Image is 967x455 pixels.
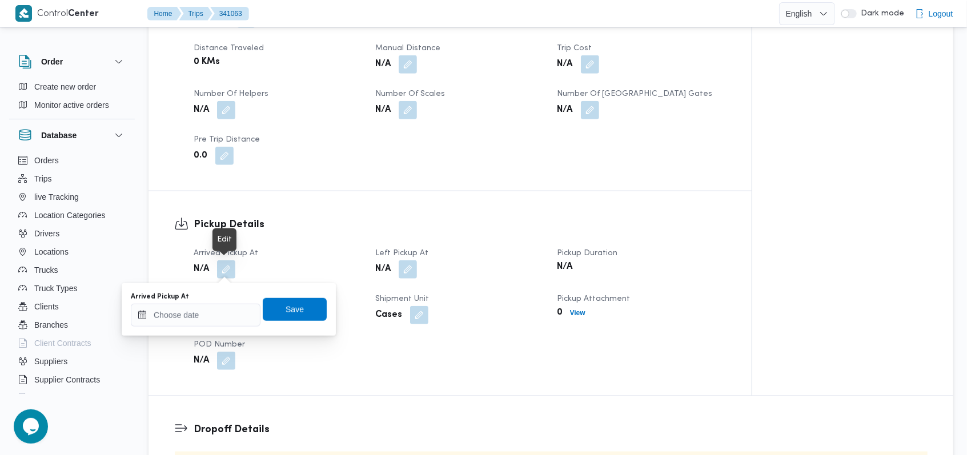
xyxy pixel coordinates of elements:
[194,217,726,232] h3: Pickup Details
[34,172,52,186] span: Trips
[557,90,713,98] span: Number of [GEOGRAPHIC_DATA] Gates
[194,263,209,276] b: N/A
[14,371,130,389] button: Supplier Contracts
[14,261,130,279] button: Trucks
[14,151,130,170] button: Orders
[910,2,958,25] button: Logout
[34,154,59,167] span: Orders
[929,7,953,21] span: Logout
[34,373,100,386] span: Supplier Contracts
[41,128,77,142] h3: Database
[14,389,130,407] button: Devices
[14,352,130,371] button: Suppliers
[375,103,391,117] b: N/A
[69,10,99,18] b: Center
[34,263,58,277] span: Trucks
[375,90,445,98] span: Number of Scales
[194,55,220,69] b: 0 KMs
[14,297,130,316] button: Clients
[194,136,260,143] span: Pre Trip Distance
[131,292,189,301] label: Arrived Pickup At
[194,341,245,348] span: POD Number
[14,279,130,297] button: Truck Types
[147,7,182,21] button: Home
[375,249,428,257] span: Left Pickup At
[34,336,91,350] span: Client Contracts
[34,208,106,222] span: Location Categories
[557,295,631,303] span: Pickup Attachment
[131,304,260,327] input: Press the down key to open a popover containing a calendar.
[286,303,304,316] span: Save
[34,355,67,368] span: Suppliers
[557,58,573,71] b: N/A
[41,55,63,69] h3: Order
[557,103,573,117] b: N/A
[179,7,212,21] button: Trips
[194,103,209,117] b: N/A
[18,55,126,69] button: Order
[14,96,130,114] button: Monitor active orders
[375,45,440,52] span: Manual Distance
[263,298,327,321] button: Save
[34,245,69,259] span: Locations
[375,308,402,322] b: Cases
[14,170,130,188] button: Trips
[14,206,130,224] button: Location Categories
[375,295,429,303] span: Shipment Unit
[18,128,126,142] button: Database
[11,409,48,444] iframe: chat widget
[217,233,232,247] div: Edit
[14,78,130,96] button: Create new order
[15,5,32,22] img: X8yXhbKr1z7QwAAAABJRU5ErkJggg==
[194,422,928,437] h3: Dropoff Details
[34,190,79,204] span: live Tracking
[857,9,905,18] span: Dark mode
[34,391,63,405] span: Devices
[557,306,563,320] b: 0
[194,249,258,257] span: Arrived Pickup At
[194,90,268,98] span: Number of Helpers
[14,224,130,243] button: Drivers
[375,58,391,71] b: N/A
[14,188,130,206] button: live Tracking
[34,227,59,240] span: Drivers
[570,309,585,317] b: View
[34,300,59,313] span: Clients
[9,151,135,398] div: Database
[557,260,573,274] b: N/A
[557,249,618,257] span: Pickup Duration
[34,98,109,112] span: Monitor active orders
[14,243,130,261] button: Locations
[14,334,130,352] button: Client Contracts
[194,354,209,368] b: N/A
[34,80,96,94] span: Create new order
[9,78,135,119] div: Order
[375,263,391,276] b: N/A
[194,149,207,163] b: 0.0
[565,306,590,320] button: View
[557,45,592,52] span: Trip Cost
[14,316,130,334] button: Branches
[34,318,68,332] span: Branches
[34,281,77,295] span: Truck Types
[210,7,249,21] button: 341063
[194,45,264,52] span: Distance Traveled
